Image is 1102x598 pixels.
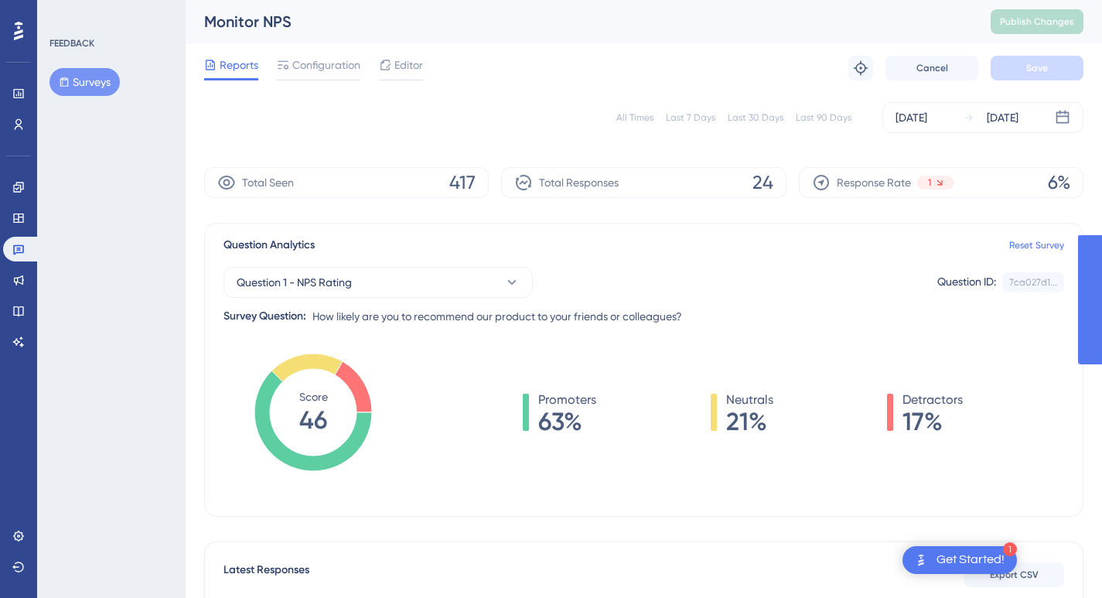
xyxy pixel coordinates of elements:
a: Reset Survey [1009,239,1064,251]
span: Total Seen [242,173,294,192]
div: Survey Question: [223,307,306,326]
span: 6% [1048,170,1070,195]
span: 21% [726,409,773,434]
div: Last 30 Days [728,111,783,124]
span: Question Analytics [223,236,315,255]
span: 1 [928,176,931,189]
span: Editor [394,56,423,74]
span: Response Rate [837,173,911,192]
button: Surveys [49,68,120,96]
tspan: Score [299,391,328,403]
button: Save [991,56,1083,80]
div: Open Get Started! checklist, remaining modules: 1 [902,546,1017,574]
div: [DATE] [987,108,1018,127]
div: 1 [1003,542,1017,556]
iframe: UserGuiding AI Assistant Launcher [1037,537,1083,583]
tspan: 46 [299,405,327,435]
span: 17% [902,409,963,434]
button: Export CSV [964,562,1064,587]
span: 63% [538,409,596,434]
span: Question 1 - NPS Rating [237,273,352,292]
button: Question 1 - NPS Rating [223,267,533,298]
span: 417 [449,170,476,195]
span: 24 [752,170,773,195]
div: Last 90 Days [796,111,851,124]
span: Configuration [292,56,360,74]
button: Cancel [885,56,978,80]
div: Last 7 Days [666,111,715,124]
button: Publish Changes [991,9,1083,34]
span: Latest Responses [223,561,309,589]
span: Promoters [538,391,596,409]
img: launcher-image-alternative-text [912,551,930,569]
div: Get Started! [937,552,1005,569]
span: How likely are you to recommend our product to your friends or colleagues? [312,307,682,326]
span: Reports [220,56,258,74]
div: FEEDBACK [49,37,94,50]
div: All Times [616,111,653,124]
span: Cancel [916,62,948,74]
span: Export CSV [990,569,1039,581]
span: Publish Changes [1000,15,1074,28]
span: Total Responses [539,173,619,192]
div: 7ca027d1... [1009,276,1057,289]
div: [DATE] [896,108,927,127]
span: Neutrals [726,391,773,409]
span: Save [1026,62,1048,74]
div: Monitor NPS [204,11,952,32]
span: Detractors [902,391,963,409]
div: Question ID: [937,272,996,292]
